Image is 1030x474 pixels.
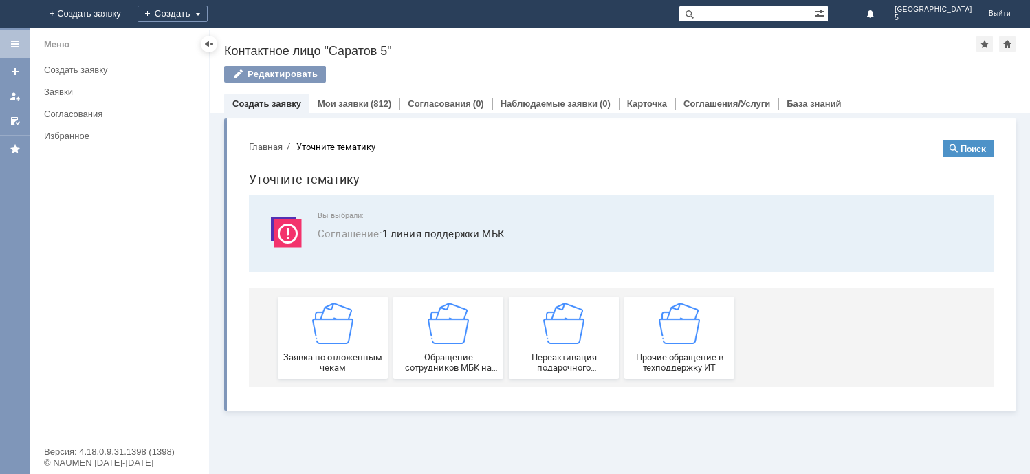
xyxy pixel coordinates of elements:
a: Заявки [39,81,206,103]
a: Мои заявки [318,98,369,109]
span: [GEOGRAPHIC_DATA] [895,6,972,14]
div: Создать заявку [44,65,201,75]
span: 5 [895,14,972,22]
a: Наблюдаемые заявки [501,98,598,109]
img: getfafe0041f1c547558d014b707d1d9f05 [190,173,231,215]
a: Согласования [39,103,206,125]
a: Мои согласования [4,110,26,132]
div: Сделать домашней страницей [999,36,1016,52]
a: Согласования [408,98,471,109]
a: Соглашения/Услуги [683,98,770,109]
div: Заявки [44,87,201,97]
div: Создать [138,6,208,22]
img: getfafe0041f1c547558d014b707d1d9f05 [421,173,462,215]
a: Мои заявки [4,85,26,107]
div: Согласования [44,109,201,119]
span: Соглашение : [80,97,144,111]
span: Переактивация подарочного сертификата [275,223,377,244]
span: Расширенный поиск [814,6,828,19]
a: Создать заявку [39,59,206,80]
img: getfafe0041f1c547558d014b707d1d9f05 [74,173,116,215]
div: Скрыть меню [201,36,217,52]
a: Карточка [627,98,667,109]
span: Обращение сотрудников МБК на недоступность тех. поддержки [160,223,261,244]
button: Обращение сотрудников МБК на недоступность тех. поддержки [155,167,265,250]
div: (0) [600,98,611,109]
div: Избранное [44,131,186,141]
div: Меню [44,36,69,53]
span: Прочие обращение в техподдержку ИТ [391,223,492,244]
a: База знаний [787,98,841,109]
button: Главная [11,11,45,23]
h1: Уточните тематику [11,40,756,60]
div: Версия: 4.18.0.9.31.1398 (1398) [44,447,195,456]
div: © NAUMEN [DATE]-[DATE] [44,458,195,467]
span: Вы выбрали: [80,82,740,91]
button: Поиск [705,11,756,28]
div: Уточните тематику [58,12,138,23]
button: Заявка по отложенным чекам [40,167,150,250]
div: (0) [473,98,484,109]
div: Контактное лицо "Саратов 5" [224,44,976,58]
a: Прочие обращение в техподдержку ИТ [386,167,496,250]
a: Переактивация подарочного сертификата [271,167,381,250]
div: (812) [371,98,391,109]
a: Создать заявку [4,61,26,83]
a: Создать заявку [232,98,301,109]
span: 1 линия поддержки МБК [80,96,740,112]
span: Заявка по отложенным чекам [44,223,146,244]
div: Добавить в избранное [976,36,993,52]
img: getfafe0041f1c547558d014b707d1d9f05 [305,173,347,215]
img: svg%3E [28,82,69,123]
